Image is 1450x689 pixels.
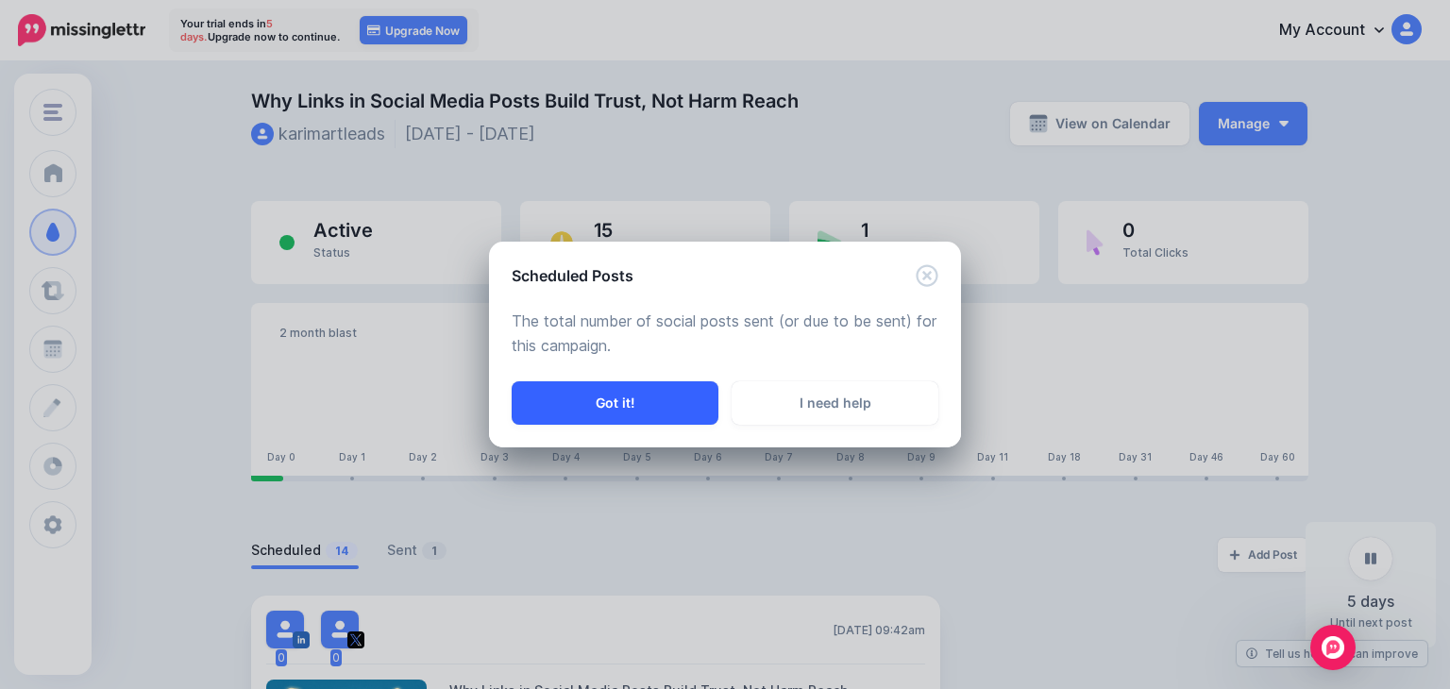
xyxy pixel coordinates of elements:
p: The total number of social posts sent (or due to be sent) for this campaign. [512,310,938,359]
a: I need help [732,381,938,425]
h5: Scheduled Posts [512,264,633,287]
button: Got it! [512,381,718,425]
button: Close [916,264,938,288]
div: Open Intercom Messenger [1310,625,1356,670]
